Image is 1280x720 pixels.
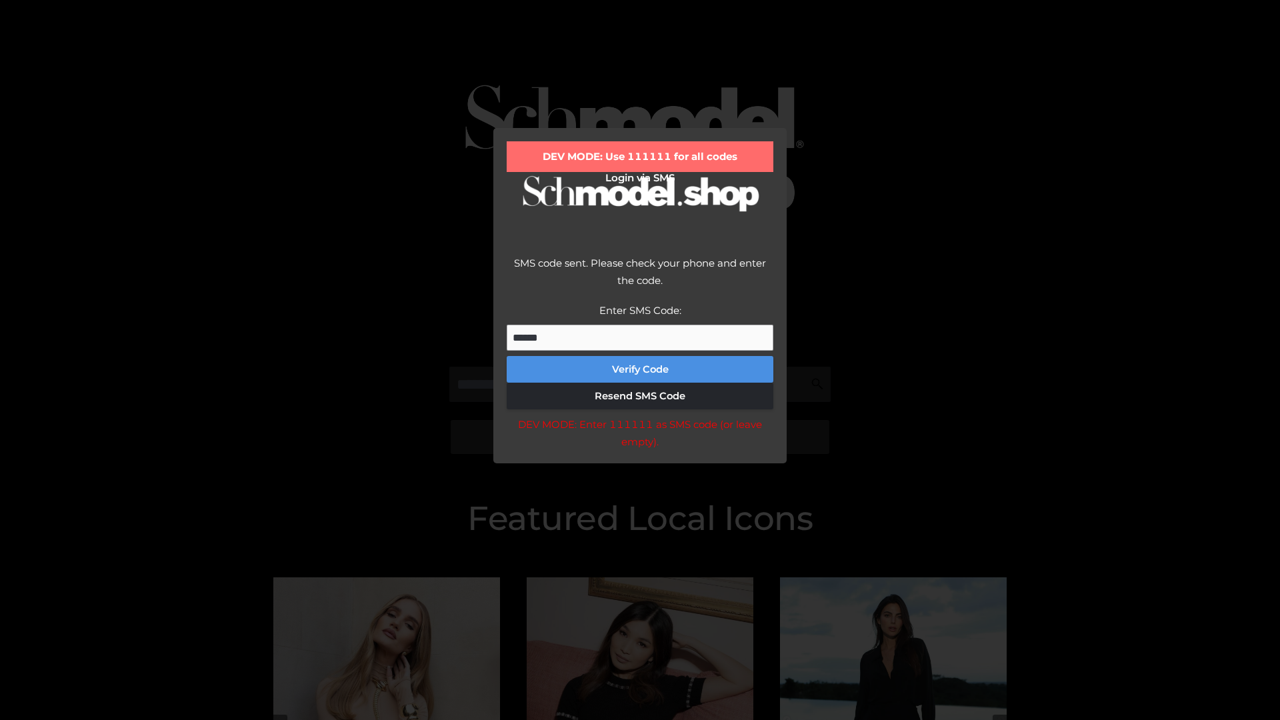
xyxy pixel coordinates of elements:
[507,356,773,383] button: Verify Code
[507,383,773,409] button: Resend SMS Code
[507,255,773,302] div: SMS code sent. Please check your phone and enter the code.
[599,304,681,317] label: Enter SMS Code:
[507,416,773,450] div: DEV MODE: Enter 111111 as SMS code (or leave empty).
[507,141,773,172] div: DEV MODE: Use 111111 for all codes
[507,172,773,184] h2: Login via SMS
